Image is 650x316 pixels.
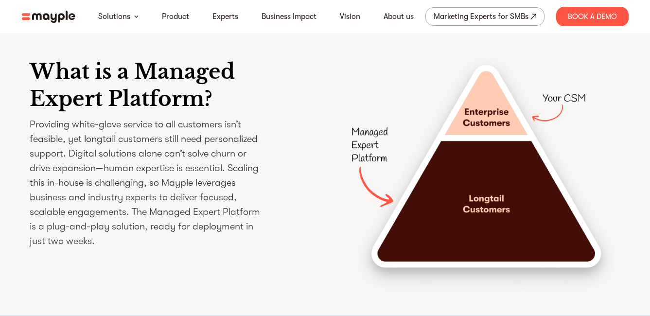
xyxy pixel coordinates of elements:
h1: What is a Managed Expert Platform? [30,58,306,112]
div: Book A Demo [556,7,629,26]
a: Business Impact [262,11,316,22]
p: Providing white-glove service to all customers isn’t feasible, yet longtail customers still need ... [30,117,263,248]
img: arrow-down [134,15,139,18]
a: Experts [212,11,238,22]
div: Marketing Experts for SMBs [434,10,528,23]
a: Solutions [98,11,130,22]
a: Marketing Experts for SMBs [425,7,545,26]
a: Product [162,11,189,22]
img: mayple-logo [22,11,75,23]
a: About us [384,11,414,22]
a: Vision [340,11,360,22]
